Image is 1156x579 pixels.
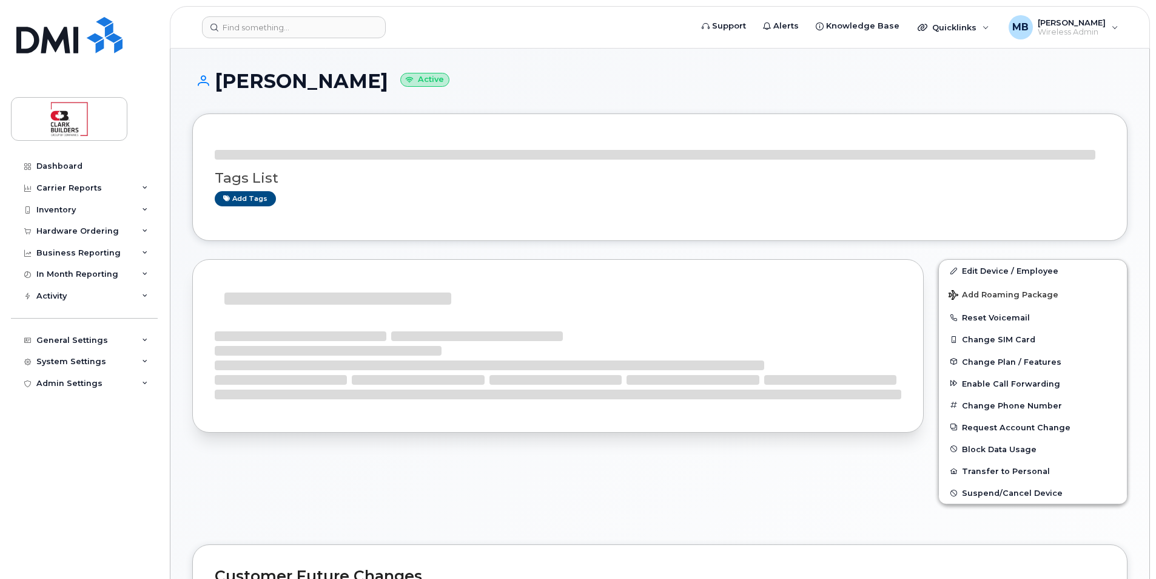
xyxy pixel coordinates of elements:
button: Add Roaming Package [939,282,1127,306]
button: Change Phone Number [939,394,1127,416]
button: Reset Voicemail [939,306,1127,328]
button: Enable Call Forwarding [939,373,1127,394]
button: Suspend/Cancel Device [939,482,1127,504]
span: Enable Call Forwarding [962,379,1060,388]
span: Suspend/Cancel Device [962,489,1063,498]
h1: [PERSON_NAME] [192,70,1127,92]
button: Block Data Usage [939,438,1127,460]
button: Request Account Change [939,416,1127,438]
span: Add Roaming Package [949,290,1058,302]
button: Change Plan / Features [939,351,1127,373]
small: Active [400,73,449,87]
h3: Tags List [215,171,1105,186]
button: Transfer to Personal [939,460,1127,482]
a: Add tags [215,191,276,206]
a: Edit Device / Employee [939,260,1127,282]
button: Change SIM Card [939,328,1127,350]
span: Change Plan / Features [962,357,1061,366]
